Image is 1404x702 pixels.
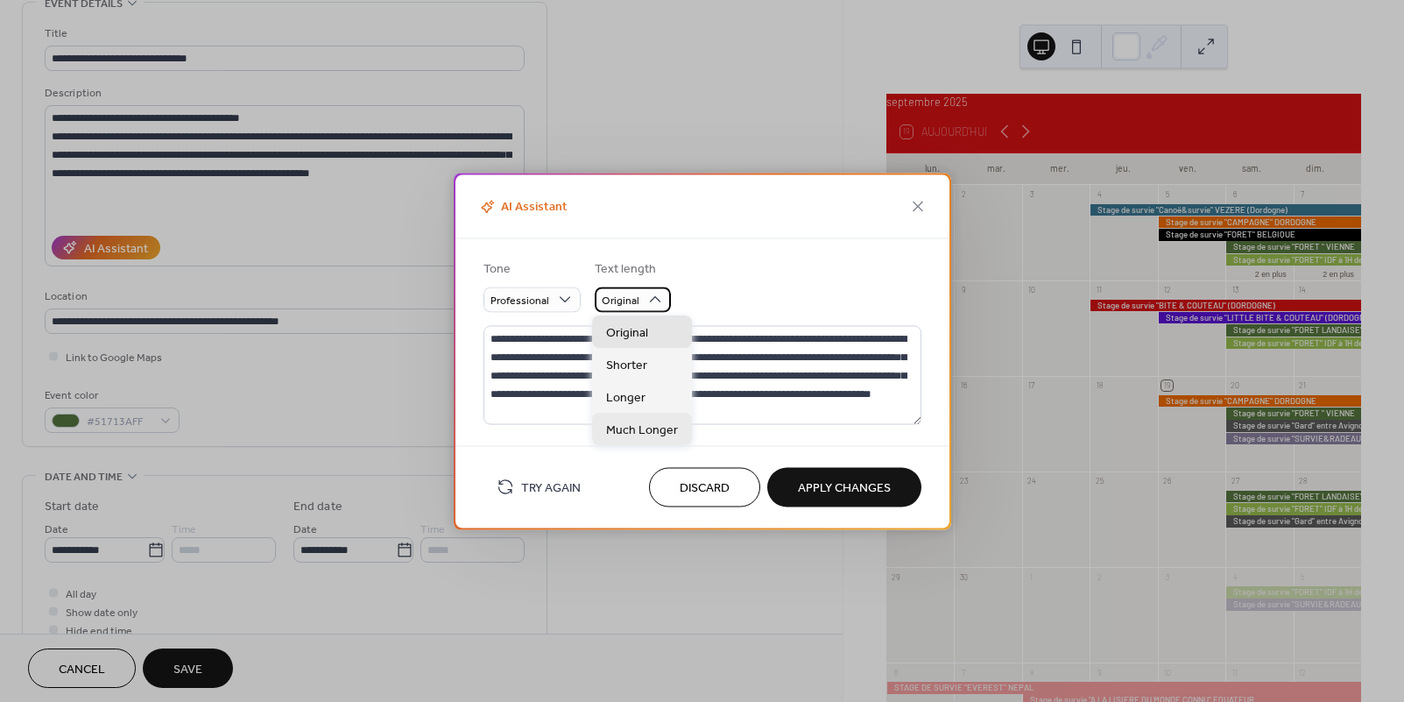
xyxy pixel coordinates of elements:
div: Text length [595,259,667,278]
span: Professional [490,291,549,311]
span: Original [602,291,639,311]
button: Apply Changes [767,467,921,507]
div: Tone [483,259,577,278]
button: Try Again [483,472,594,501]
span: Shorter [606,357,647,375]
span: Discard [680,479,730,498]
span: Much Longer [606,422,678,440]
button: Discard [649,467,760,507]
span: Longer [606,389,646,408]
span: AI Assistant [476,197,568,217]
span: Original [606,324,648,343]
span: Try Again [521,479,581,498]
span: Apply Changes [798,479,891,498]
